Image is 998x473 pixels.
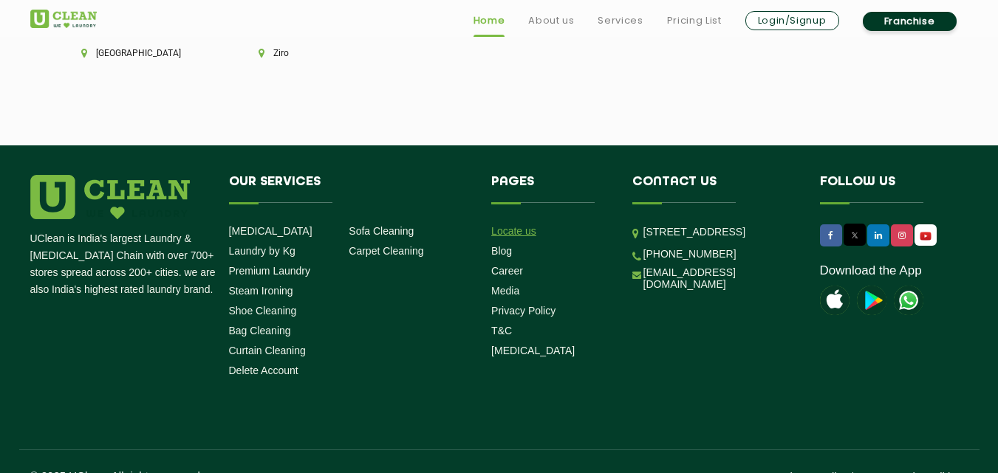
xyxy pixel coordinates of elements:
a: Locate us [491,225,536,237]
h4: Pages [491,175,610,203]
img: playstoreicon.png [857,286,886,315]
h4: Contact us [632,175,798,203]
img: UClean Laundry and Dry Cleaning [894,286,923,315]
img: apple-icon.png [820,286,850,315]
a: Pricing List [667,12,722,30]
a: Privacy Policy [491,305,556,317]
a: Franchise [863,12,957,31]
a: Home [474,12,505,30]
a: Shoe Cleaning [229,305,297,317]
a: Carpet Cleaning [349,245,423,257]
a: Steam Ironing [229,285,293,297]
img: UClean Laundry and Dry Cleaning [916,228,935,244]
li: [GEOGRAPHIC_DATA] [81,48,208,58]
a: Blog [491,245,512,257]
a: [MEDICAL_DATA] [491,345,575,356]
a: Download the App [820,263,922,278]
li: Ziro [259,48,386,58]
img: UClean Laundry and Dry Cleaning [30,10,97,28]
a: T&C [491,325,512,336]
a: [MEDICAL_DATA] [229,225,312,237]
a: Curtain Cleaning [229,345,306,356]
a: Premium Laundry [229,265,311,277]
h4: Our Services [229,175,470,203]
img: logo.png [30,175,190,219]
a: [EMAIL_ADDRESS][DOMAIN_NAME] [643,266,798,290]
a: About us [528,12,574,30]
a: Delete Account [229,365,298,376]
p: UClean is India's largest Laundry & [MEDICAL_DATA] Chain with over 700+ stores spread across 200+... [30,230,218,298]
a: [PHONE_NUMBER] [643,248,736,260]
a: Bag Cleaning [229,325,291,336]
a: Career [491,265,523,277]
a: Laundry by Kg [229,245,295,257]
a: Media [491,285,519,297]
p: [STREET_ADDRESS] [643,224,798,241]
h4: Follow us [820,175,950,203]
a: Sofa Cleaning [349,225,414,237]
a: Login/Signup [745,11,839,30]
a: Services [598,12,643,30]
